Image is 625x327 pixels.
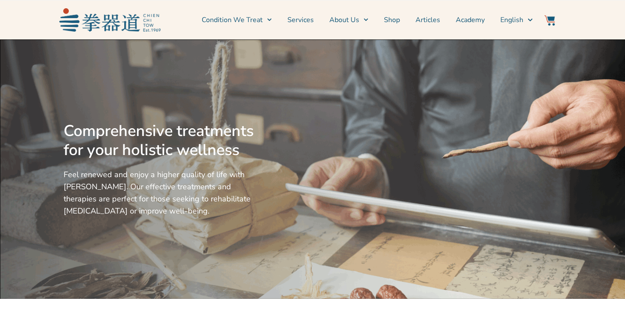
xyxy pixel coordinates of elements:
[500,9,532,31] a: English
[287,9,314,31] a: Services
[64,168,258,217] p: Feel renewed and enjoy a higher quality of life with [PERSON_NAME]. Our effective treatments and ...
[456,9,485,31] a: Academy
[329,9,368,31] a: About Us
[165,9,533,31] nav: Menu
[64,122,258,160] h2: Comprehensive treatments for your holistic wellness
[202,9,272,31] a: Condition We Treat
[544,15,555,26] img: Website Icon-03
[500,15,523,25] span: English
[384,9,400,31] a: Shop
[416,9,440,31] a: Articles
